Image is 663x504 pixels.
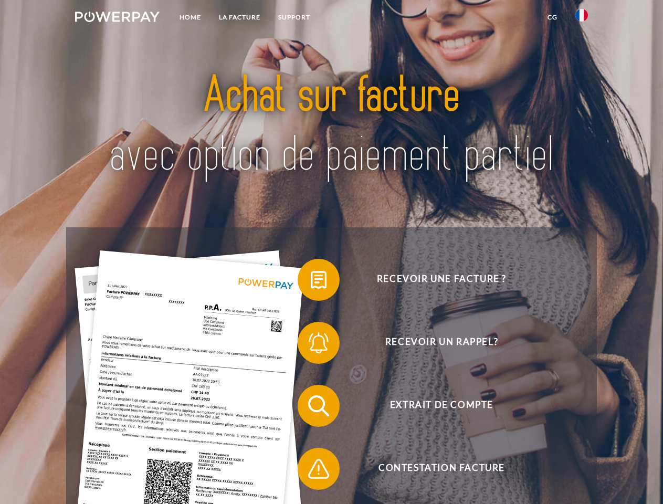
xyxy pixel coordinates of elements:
a: Home [171,8,210,27]
span: Contestation Facture [313,448,570,490]
button: Extrait de compte [298,385,571,427]
span: Recevoir un rappel? [313,322,570,364]
img: qb_search.svg [306,393,332,419]
a: Support [269,8,319,27]
button: Recevoir une facture ? [298,259,571,301]
img: logo-powerpay-white.svg [75,12,160,22]
button: Contestation Facture [298,448,571,490]
span: Extrait de compte [313,385,570,427]
button: Recevoir un rappel? [298,322,571,364]
img: title-powerpay_fr.svg [100,50,563,201]
img: qb_warning.svg [306,456,332,482]
iframe: Button to launch messaging window [621,462,655,496]
img: fr [575,9,588,22]
span: Recevoir une facture ? [313,259,570,301]
img: qb_bell.svg [306,330,332,356]
img: qb_bill.svg [306,267,332,293]
a: CG [539,8,566,27]
a: LA FACTURE [210,8,269,27]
